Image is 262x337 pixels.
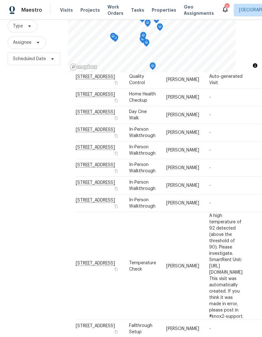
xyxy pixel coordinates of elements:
[13,39,31,46] span: Assignee
[253,62,257,69] span: Toggle attribution
[166,183,199,188] span: [PERSON_NAME]
[209,183,211,188] span: -
[129,127,156,138] span: In-Person Walkthrough
[113,186,119,191] button: Copy Address
[166,130,199,135] span: [PERSON_NAME]
[139,36,146,45] div: Map marker
[110,33,116,43] div: Map marker
[113,266,119,272] button: Copy Address
[153,16,160,26] div: Map marker
[129,110,147,120] span: Day One Walk
[129,163,156,173] span: In-Person Walkthrough
[152,7,176,13] span: Properties
[13,23,23,29] span: Type
[209,74,243,85] span: Auto-generated Visit
[166,327,199,331] span: [PERSON_NAME]
[209,95,211,100] span: -
[251,62,259,69] button: Toggle attribution
[113,203,119,209] button: Copy Address
[209,113,211,117] span: -
[166,201,199,205] span: [PERSON_NAME]
[129,260,156,271] span: Temperature Check
[209,166,211,170] span: -
[80,7,100,13] span: Projects
[113,151,119,156] button: Copy Address
[129,180,156,191] span: In-Person Walkthrough
[60,7,73,13] span: Visits
[150,62,156,72] div: Map marker
[209,213,243,318] span: A high temperature of 92 detected (above the threshold of 90). Please investigate. SmartRent Unit...
[113,133,119,139] button: Copy Address
[113,329,119,335] button: Copy Address
[166,95,199,100] span: [PERSON_NAME]
[129,198,156,208] span: In-Person Walkthrough
[21,7,42,13] span: Maestro
[70,63,97,71] a: Mapbox homepage
[166,77,199,82] span: [PERSON_NAME]
[129,323,152,334] span: Fallthrough Setup
[209,130,211,135] span: -
[140,32,146,42] div: Map marker
[166,113,199,117] span: [PERSON_NAME]
[107,4,123,16] span: Work Orders
[166,166,199,170] span: [PERSON_NAME]
[225,4,229,10] div: 2
[145,19,151,29] div: Map marker
[166,264,199,268] span: [PERSON_NAME]
[129,92,156,103] span: Home Health Checkup
[184,4,214,16] span: Geo Assignments
[143,39,150,49] div: Map marker
[129,145,156,156] span: In-Person Walkthrough
[113,115,119,121] button: Copy Address
[131,8,144,12] span: Tasks
[209,327,211,331] span: -
[166,148,199,152] span: [PERSON_NAME]
[209,148,211,152] span: -
[157,23,163,33] div: Map marker
[113,168,119,174] button: Copy Address
[209,201,211,205] span: -
[76,324,115,328] span: [STREET_ADDRESS]
[13,56,46,62] span: Scheduled Date
[113,80,119,86] button: Copy Address
[129,74,145,85] span: Quality Control
[113,98,119,103] button: Copy Address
